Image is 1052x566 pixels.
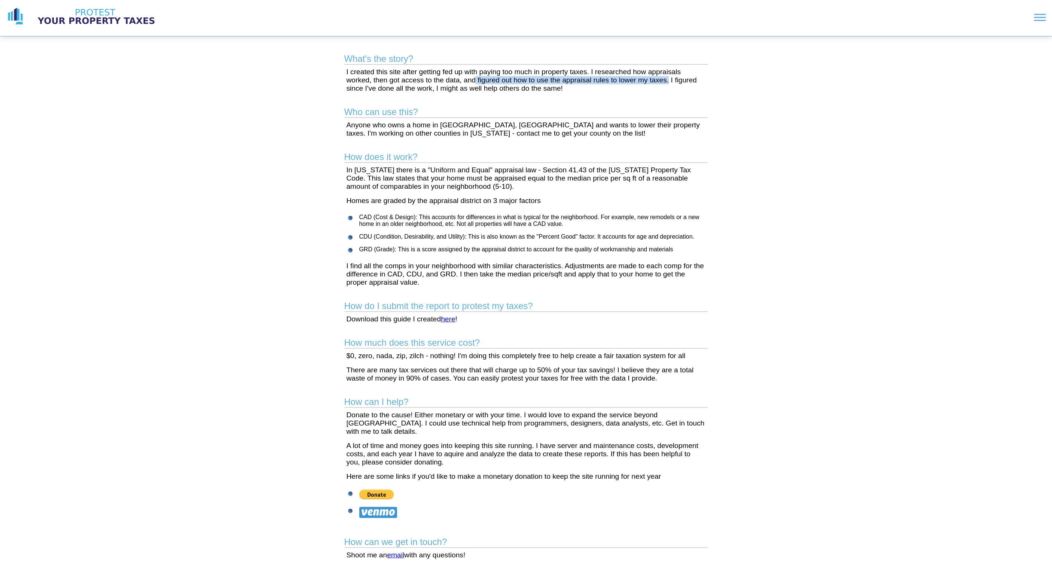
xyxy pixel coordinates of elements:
h2: How can we get in touch? [344,537,708,548]
p: Shoot me an with any questions! [347,551,706,559]
a: here [441,315,455,323]
h2: How much does this service cost? [344,338,708,349]
p: Homes are graded by the appraisal district on 3 major factors [347,197,706,205]
p: There are many tax services out there that will charge up to 50% of your tax savings! I believe t... [347,366,706,382]
p: Here are some links if you'd like to make a monetary donation to keep the site running for next year [347,472,706,481]
p: I find all the comps in your neighborhood with similar characteristics. Adjustments are made to e... [347,262,706,287]
li: GRD (Grade): This is a score assigned by the appraisal district to account for the quality of wor... [359,246,712,253]
h2: How can I help? [344,397,708,408]
li: CDU (Condition, Desirability, and Utility): This is also known as the "Percent Good" factor. It a... [359,233,712,240]
p: In [US_STATE] there is a "Uniform and Equal" appraisal law - Section 41.43 of the [US_STATE] Prop... [347,166,706,191]
li: CAD (Cost & Design): This accounts for differences in what is typical for the neighborhood. For e... [359,214,712,227]
a: email [387,551,404,559]
h2: Who can use this? [344,107,708,118]
a: logo logo text [6,7,162,26]
p: Anyone who owns a home in [GEOGRAPHIC_DATA], [GEOGRAPHIC_DATA] and wants to lower their property ... [347,121,706,137]
img: logo text [31,7,162,26]
img: Donate with Venmo [359,507,397,518]
p: Donate to the cause! Either monetary or with your time. I would love to expand the service beyond... [347,411,706,436]
p: $0, zero, nada, zip, zilch - nothing! I'm doing this completely free to help create a fair taxati... [347,352,706,360]
img: PayPal - The safer, easier way to pay online! [359,490,394,499]
h2: How do I submit the report to protest my taxes? [344,301,708,312]
p: I created this site after getting fed up with paying too much in property taxes. I researched how... [347,68,706,93]
p: A lot of time and money goes into keeping this site running. I have server and maintenance costs,... [347,442,706,466]
h2: How does it work? [344,152,708,163]
h2: What's the story? [344,54,708,65]
img: logo [6,7,25,26]
p: Download this guide I created ! [347,315,706,323]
